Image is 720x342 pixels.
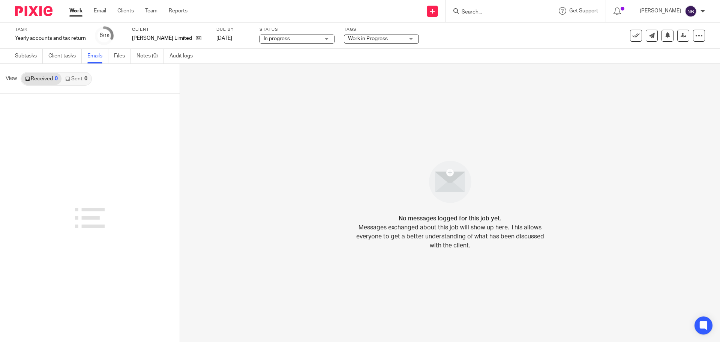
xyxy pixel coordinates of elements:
[399,214,501,223] h4: No messages logged for this job yet.
[569,8,598,14] span: Get Support
[69,7,82,15] a: Work
[6,75,17,83] span: View
[259,27,334,33] label: Status
[264,36,290,41] span: In progress
[344,27,419,33] label: Tags
[685,5,697,17] img: svg%3E
[87,49,108,63] a: Emails
[424,156,476,208] img: image
[145,7,157,15] a: Team
[216,27,250,33] label: Due by
[55,76,58,81] div: 0
[132,27,207,33] label: Client
[103,34,109,38] small: /19
[132,35,192,42] p: [PERSON_NAME] Limited
[640,7,681,15] p: [PERSON_NAME]
[84,76,87,81] div: 0
[94,7,106,15] a: Email
[48,49,82,63] a: Client tasks
[461,9,528,16] input: Search
[15,6,52,16] img: Pixie
[99,31,109,40] div: 6
[136,49,164,63] a: Notes (0)
[15,27,86,33] label: Task
[117,7,134,15] a: Clients
[169,49,198,63] a: Audit logs
[351,223,549,250] p: Messages exchanged about this job will show up here. This allows everyone to get a better underst...
[114,49,131,63] a: Files
[21,73,61,85] a: Received0
[61,73,91,85] a: Sent0
[169,7,187,15] a: Reports
[348,36,388,41] span: Work in Progress
[15,35,86,42] div: Yearly accounts and tax return
[15,49,43,63] a: Subtasks
[216,36,232,41] span: [DATE]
